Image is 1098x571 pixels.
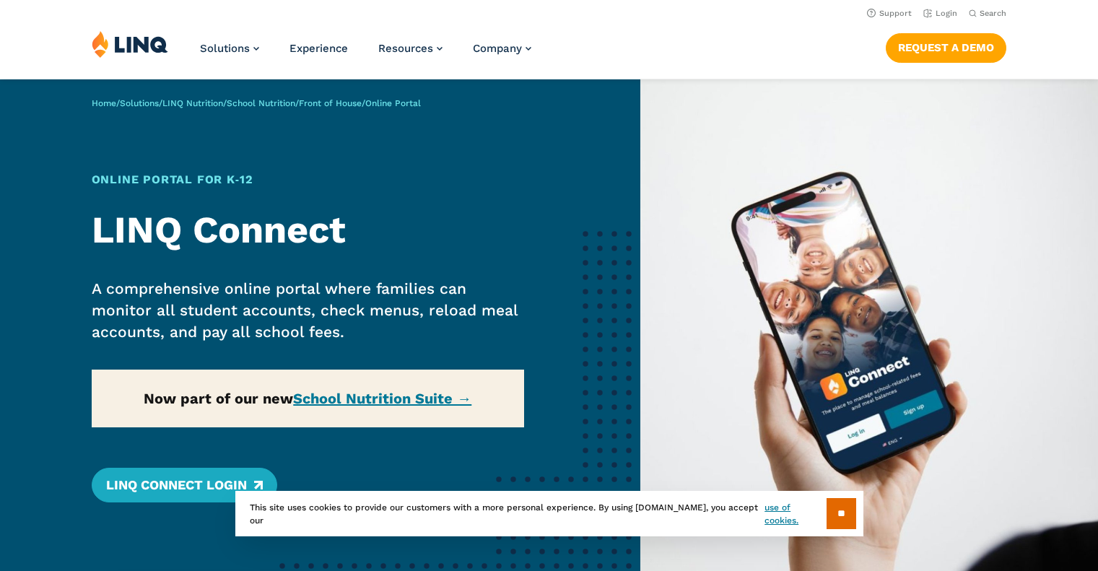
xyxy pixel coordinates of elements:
[923,9,957,18] a: Login
[867,9,912,18] a: Support
[200,42,259,55] a: Solutions
[473,42,531,55] a: Company
[299,98,362,108] a: Front of House
[200,30,531,78] nav: Primary Navigation
[378,42,433,55] span: Resources
[980,9,1006,18] span: Search
[227,98,295,108] a: School Nutrition
[365,98,421,108] span: Online Portal
[473,42,522,55] span: Company
[886,33,1006,62] a: Request a Demo
[92,468,277,502] a: LINQ Connect Login
[969,8,1006,19] button: Open Search Bar
[92,278,524,343] p: A comprehensive online portal where families can monitor all student accounts, check menus, reloa...
[144,390,471,407] strong: Now part of our new
[92,208,346,252] strong: LINQ Connect
[92,30,168,58] img: LINQ | K‑12 Software
[200,42,250,55] span: Solutions
[162,98,223,108] a: LINQ Nutrition
[289,42,348,55] a: Experience
[235,491,863,536] div: This site uses cookies to provide our customers with a more personal experience. By using [DOMAIN...
[378,42,443,55] a: Resources
[120,98,159,108] a: Solutions
[92,171,524,188] h1: Online Portal for K‑12
[92,98,421,108] span: / / / / /
[764,501,826,527] a: use of cookies.
[886,30,1006,62] nav: Button Navigation
[92,98,116,108] a: Home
